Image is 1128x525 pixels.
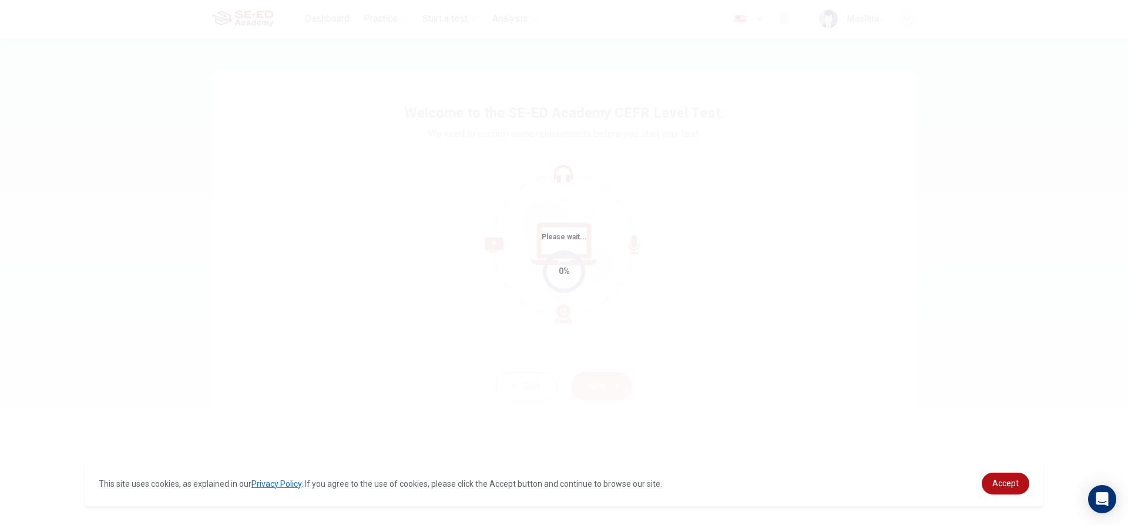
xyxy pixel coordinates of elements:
span: Please wait... [542,233,587,241]
div: Open Intercom Messenger [1088,485,1116,513]
a: dismiss cookie message [982,473,1029,494]
div: 0% [559,265,570,278]
span: Accept [992,479,1019,488]
div: cookieconsent [85,461,1043,506]
span: This site uses cookies, as explained in our . If you agree to the use of cookies, please click th... [99,479,662,489]
a: Privacy Policy [251,479,301,489]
